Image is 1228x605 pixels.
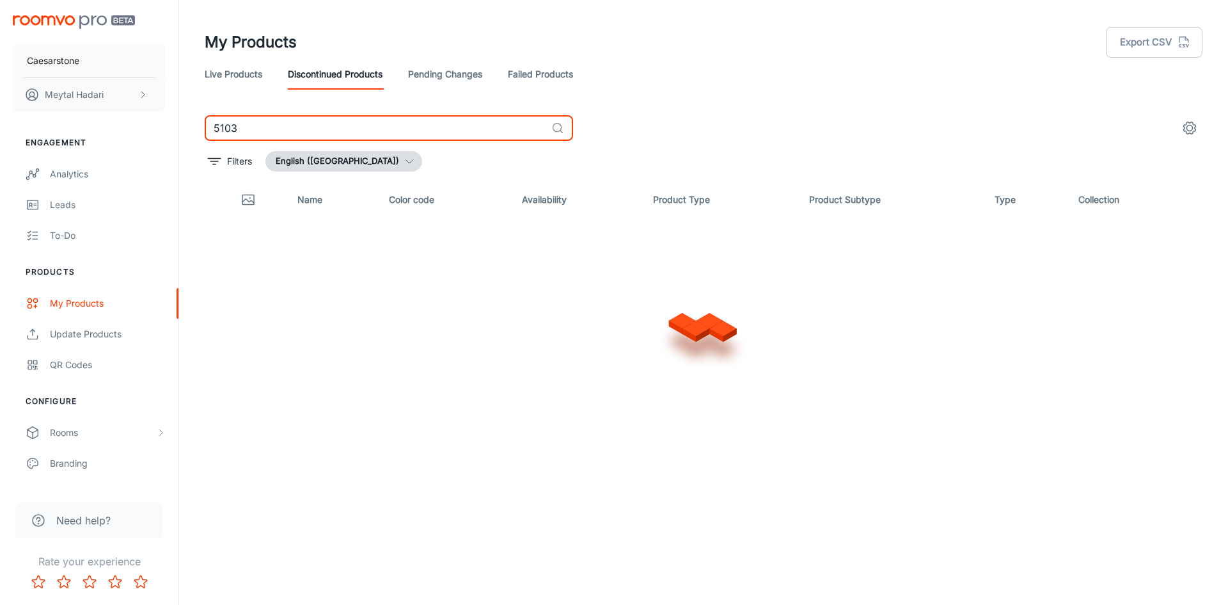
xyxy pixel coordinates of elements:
[51,569,77,595] button: Rate 2 star
[50,296,166,311] div: My Products
[50,426,155,440] div: Rooms
[205,31,297,54] h1: My Products
[799,182,984,218] th: Product Subtype
[643,182,799,218] th: Product Type
[50,229,166,243] div: To-do
[1177,115,1202,141] button: settings
[984,182,1068,218] th: Type
[50,358,166,372] div: QR Codes
[1068,182,1202,218] th: Collection
[13,78,166,111] button: Meytal Hadari
[379,182,512,218] th: Color code
[1106,27,1202,58] button: Export CSV
[265,151,422,172] button: English ([GEOGRAPHIC_DATA])
[205,59,262,90] a: Live Products
[13,15,135,29] img: Roomvo PRO Beta
[508,59,573,90] a: Failed Products
[77,569,102,595] button: Rate 3 star
[50,198,166,212] div: Leads
[512,182,643,218] th: Availability
[205,151,255,172] button: filter
[50,487,166,501] div: Texts
[227,154,252,168] p: Filters
[10,554,168,569] p: Rate your experience
[45,88,104,102] p: Meytal Hadari
[288,59,382,90] a: Discontinued Products
[408,59,482,90] a: Pending Changes
[50,327,166,341] div: Update Products
[13,44,166,77] button: Caesarstone
[205,115,546,141] input: Search
[27,54,79,68] p: Caesarstone
[56,513,111,528] span: Need help?
[128,569,153,595] button: Rate 5 star
[26,569,51,595] button: Rate 1 star
[287,182,379,218] th: Name
[102,569,128,595] button: Rate 4 star
[50,167,166,181] div: Analytics
[240,192,256,207] svg: Thumbnail
[50,456,166,471] div: Branding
